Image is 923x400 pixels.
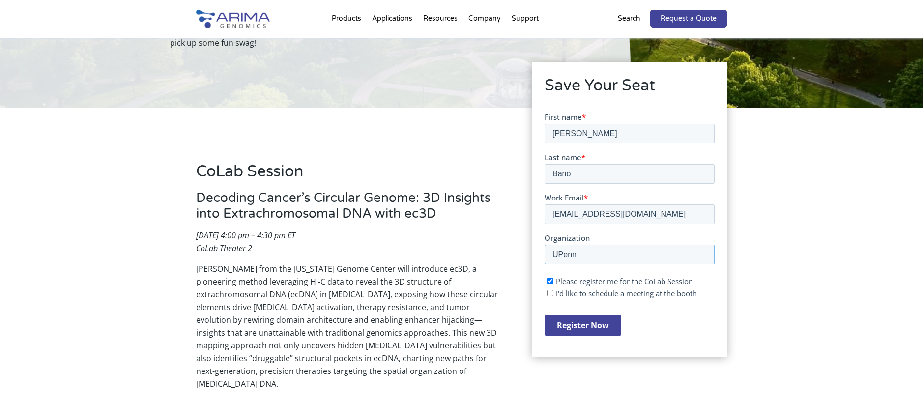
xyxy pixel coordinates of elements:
iframe: Form 1 [545,112,715,344]
h2: CoLab Session [196,161,503,190]
em: [DATE] 4:00 pm – 4:30 pm ET [196,230,295,241]
p: Search [618,12,640,25]
h3: Decoding Cancer’s Circular Genome: 3D Insights into Extrachromosomal DNA with ec3D [196,190,503,229]
p: [PERSON_NAME] from the [US_STATE] Genome Center will introduce ec3D, a pioneering method leveragi... [196,262,503,390]
a: Request a Quote [650,10,727,28]
img: Arima-Genomics-logo [196,10,270,28]
em: CoLab Theater 2 [196,243,252,254]
h2: Save Your Seat [545,75,715,104]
